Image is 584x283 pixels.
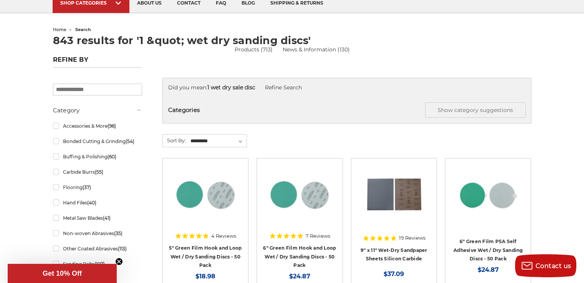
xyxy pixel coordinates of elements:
[125,138,134,144] span: (54)
[235,46,273,53] a: Products (713)
[453,239,523,262] a: 6" Green Film PSA Self Adhesive Wet / Dry Sanding Discs - 50 Pack
[457,164,519,225] img: 6-inch 600-grit green film PSA disc with green polyester film backing for metal grinding and bare...
[306,234,330,239] span: 7 Reviews
[363,164,425,225] img: 9" x 11" Wet-Dry Sandpaper Sheets Silicon Carbide
[175,164,236,225] img: Side-by-side 5-inch green film hook and loop sanding disc p60 grit and loop back
[263,245,336,268] a: 6" Green Film Hook and Loop Wet / Dry Sanding Discs - 50 Pack
[169,245,242,268] a: 5" Green Film Hook and Loop Wet / Dry Sanding Discs - 50 Pack
[53,56,142,68] h5: Refine by
[478,266,499,273] span: $24.87
[53,242,142,255] a: Other Coated Abrasives
[168,102,526,118] h5: Categories
[211,234,236,239] span: 4 Reviews
[87,200,96,206] span: (40)
[53,257,142,271] a: Sanding Belts
[384,270,404,278] span: $37.09
[53,196,142,209] a: Hand Files
[53,119,142,133] a: Accessories & More
[195,273,215,280] span: $18.98
[103,215,110,221] span: (41)
[53,165,142,179] a: Carbide Burrs
[262,164,337,238] a: 6-inch 60-grit green film hook and loop sanding discs with fast cutting aluminum oxide for coarse...
[53,35,531,46] h1: 843 results for '1 &quot; wet dry sanding discs'
[117,246,126,252] span: (113)
[168,84,526,92] div: Did you mean:
[207,84,255,91] strong: 1 wet dry sale disc
[53,135,142,148] a: Bonded Cutting & Grinding
[451,164,525,238] a: 6-inch 600-grit green film PSA disc with green polyester film backing for metal grinding and bare...
[114,230,122,236] span: (35)
[399,235,425,240] span: 19 Reviews
[425,102,526,118] button: Show category suggestions
[168,164,243,238] a: Side-by-side 5-inch green film hook and loop sanding disc p60 grit and loop back
[94,169,103,175] span: (55)
[269,164,330,225] img: 6-inch 60-grit green film hook and loop sanding discs with fast cutting aluminum oxide for coarse...
[107,123,116,129] span: (96)
[94,261,104,267] span: (107)
[53,227,142,240] a: Non-woven Abrasives
[53,106,142,115] h5: Category
[75,27,91,32] span: search
[515,254,576,277] button: Contact us
[163,135,186,146] label: Sort By:
[53,181,142,194] a: Flooring
[82,184,91,190] span: (37)
[357,164,431,238] a: 9" x 11" Wet-Dry Sandpaper Sheets Silicon Carbide
[536,262,571,270] span: Contact us
[289,273,310,280] span: $24.87
[53,27,66,32] a: home
[53,211,142,225] a: Metal Saw Blades
[43,270,82,277] span: Get 10% Off
[8,264,117,283] div: Get 10% OffClose teaser
[189,135,247,147] select: Sort By:
[361,247,427,262] a: 9" x 11" Wet-Dry Sandpaper Sheets Silicon Carbide
[115,258,123,265] button: Close teaser
[53,150,142,163] a: Buffing & Polishing
[265,84,302,91] a: Refine Search
[282,46,349,54] a: News & Information (130)
[107,154,116,160] span: (60)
